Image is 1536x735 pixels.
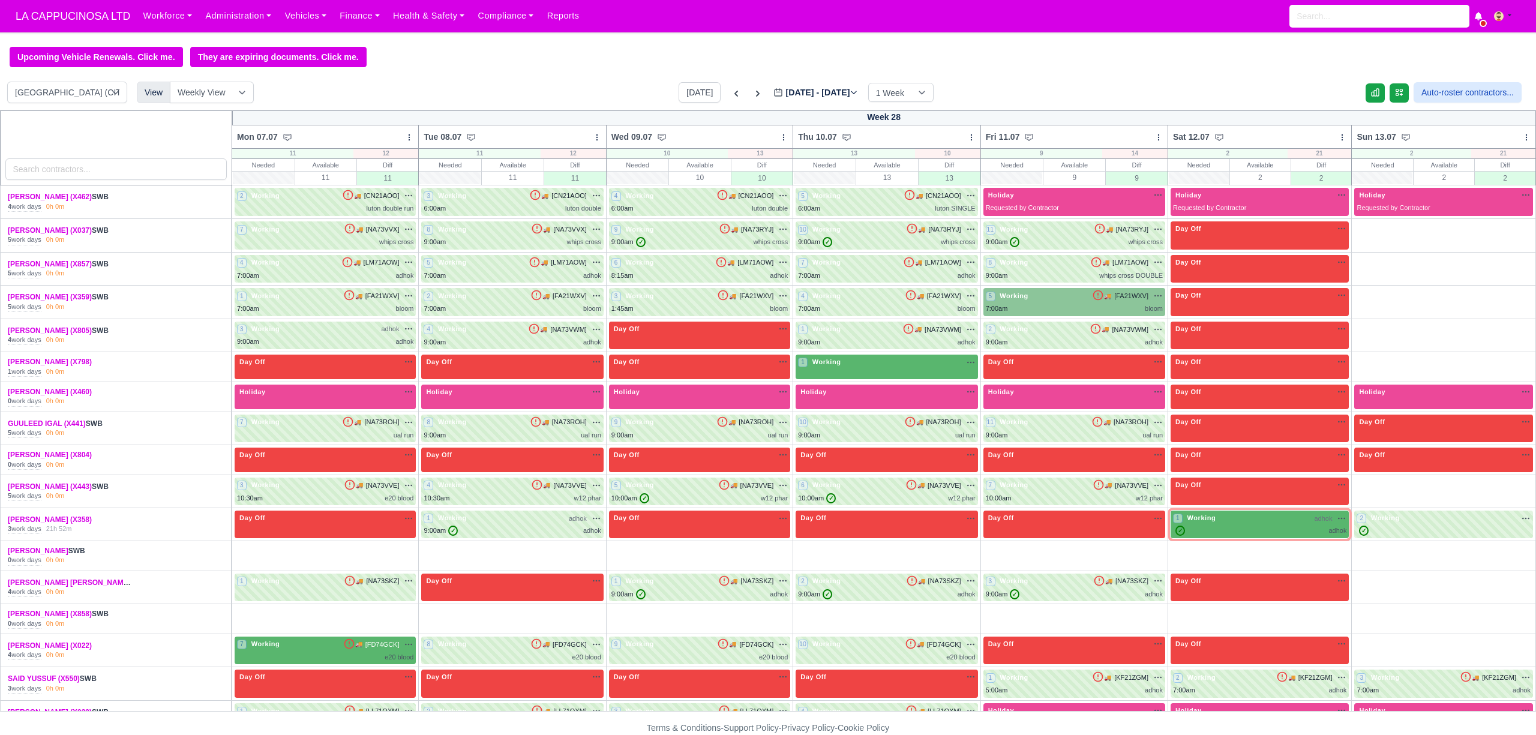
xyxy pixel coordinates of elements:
[551,257,587,268] span: [LM71AOW]
[739,191,774,201] span: [CN21AOO]
[249,292,283,300] span: Working
[958,337,976,347] div: adhok
[46,556,65,565] div: 0h 0m
[1112,257,1148,268] span: [LM71AOW]
[46,367,65,377] div: 0h 0m
[552,417,587,427] span: [NA73ROH]
[728,191,736,200] span: 🚚
[728,149,793,158] div: 13
[8,419,86,428] a: GUULEED IGAL (X441)
[237,258,247,268] span: 4
[928,706,961,716] span: [LL71OXM]
[793,149,914,158] div: 13
[424,304,446,314] div: 7:00am
[941,237,975,247] div: whips cross
[8,547,68,555] a: [PERSON_NAME]
[46,428,65,438] div: 0h 0m
[997,258,1031,266] span: Working
[8,236,11,243] strong: 5
[356,225,363,234] span: 🚚
[793,159,856,171] div: Needed
[1230,159,1291,171] div: Available
[379,237,413,247] div: whips cross
[798,203,820,214] div: 6:00am
[541,191,548,200] span: 🚚
[798,131,837,143] span: Thu 10.07
[237,271,259,281] div: 7:00am
[773,86,858,100] label: [DATE] - [DATE]
[232,159,294,171] div: Needed
[1291,171,1352,185] div: 2
[8,192,133,202] div: SWB
[1145,337,1163,347] div: adhok
[237,337,259,347] div: 9:00am
[46,460,65,470] div: 0h 0m
[333,4,386,28] a: Finance
[856,159,918,171] div: Available
[232,110,1536,125] div: Week 28
[583,271,601,281] div: adhok
[727,258,734,267] span: 🚚
[364,191,400,201] span: [CN21AOO]
[1099,271,1163,281] div: whips cross DOUBLE
[810,191,844,200] span: Working
[611,258,621,268] span: 6
[565,203,601,214] div: luton double
[8,388,92,396] a: [PERSON_NAME] (X460)
[1471,149,1535,158] div: 21
[8,482,92,491] a: [PERSON_NAME] (X443)
[928,224,961,235] span: [NA73RYJ]
[396,304,414,314] div: bloom
[739,417,773,427] span: [NA73ROH]
[8,578,137,587] a: [PERSON_NAME] [PERSON_NAME]...
[623,292,656,300] span: Working
[986,204,1059,211] span: Requested by Contractor
[1298,673,1333,683] span: [KF21ZGM]
[353,149,419,158] div: 12
[997,225,1031,233] span: Working
[737,257,773,268] span: [LM71AOW]
[915,149,980,158] div: 10
[810,258,844,266] span: Working
[8,292,133,302] div: SWB
[986,191,1017,199] span: Holiday
[739,640,773,650] span: [FD74GCK]
[46,587,65,597] div: 0h 0m
[424,191,433,201] span: 3
[10,5,136,28] a: LA CAPPUCINOSA LTD
[232,149,353,158] div: 11
[798,325,808,334] span: 1
[8,203,11,210] strong: 4
[553,481,587,491] span: [NA73VVE]
[926,417,961,427] span: [NA73ROH]
[1168,159,1229,171] div: Needed
[1114,673,1148,683] span: [KF21ZGM]
[436,191,469,200] span: Working
[810,292,844,300] span: Working
[553,224,587,235] span: [NA73VVX]
[8,303,11,310] strong: 5
[935,203,975,214] div: luton SINGLE
[1173,131,1210,143] span: Sat 12.07
[237,191,247,201] span: 2
[8,226,133,236] div: SWB
[364,417,399,427] span: [NA73ROH]
[8,326,92,335] a: [PERSON_NAME] (X805)
[731,225,738,234] span: 🚚
[419,159,481,171] div: Needed
[918,225,925,234] span: 🚚
[542,292,550,301] span: 🚚
[623,225,656,233] span: Working
[611,131,652,143] span: Wed 09.07
[396,337,414,347] div: adhok
[553,291,587,301] span: [FA21WXV]
[1129,237,1163,247] div: whips cross
[856,171,918,184] div: 13
[770,271,788,281] div: adhok
[740,576,773,586] span: [NA73SKZ]
[1352,159,1413,171] div: Needed
[1289,5,1469,28] input: Search...
[8,260,92,268] a: [PERSON_NAME] (X857)
[367,203,414,214] div: luton double run
[1291,159,1352,171] div: Diff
